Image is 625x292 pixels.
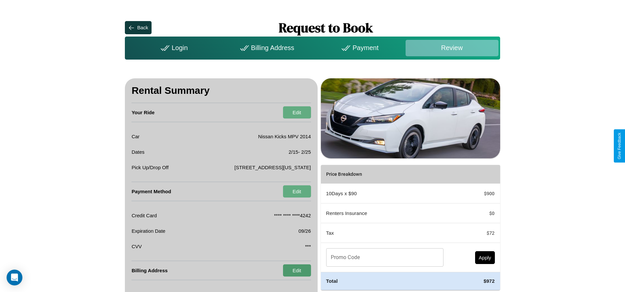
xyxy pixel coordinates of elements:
p: Car [131,132,139,141]
div: Payment [312,40,405,56]
div: Login [127,40,219,56]
p: 09/26 [298,226,311,235]
th: Price Breakdown [321,165,449,184]
h3: Rental Summary [131,78,311,103]
p: Tax [326,228,443,237]
p: Pick Up/Drop Off [131,163,168,172]
p: 10 Days x $ 90 [326,189,443,198]
button: Edit [283,264,311,277]
div: Back [137,25,148,30]
div: Billing Address [219,40,312,56]
td: $ 900 [449,184,500,203]
p: Expiration Date [131,226,165,235]
p: Renters Insurance [326,209,443,218]
p: [STREET_ADDRESS][US_STATE] [235,163,311,172]
h4: $ 972 [454,278,495,284]
div: Open Intercom Messenger [7,270,22,285]
h4: Total [326,278,443,284]
td: $ 72 [449,223,500,243]
div: Give Feedback [617,133,622,159]
p: Credit Card [131,211,157,220]
td: $ 0 [449,203,500,223]
button: Apply [475,251,495,264]
h4: Your Ride [131,103,155,122]
h4: Billing Address [131,261,167,280]
p: Dates [131,147,144,156]
table: simple table [321,165,500,290]
button: Back [125,21,151,34]
button: Edit [283,185,311,198]
p: CVV [131,242,142,251]
h1: Request to Book [152,19,500,37]
h4: Payment Method [131,182,171,201]
p: 2 / 15 - 2 / 25 [289,147,311,156]
p: Nissan Kicks MPV 2014 [258,132,311,141]
div: Review [406,40,498,56]
button: Edit [283,106,311,119]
